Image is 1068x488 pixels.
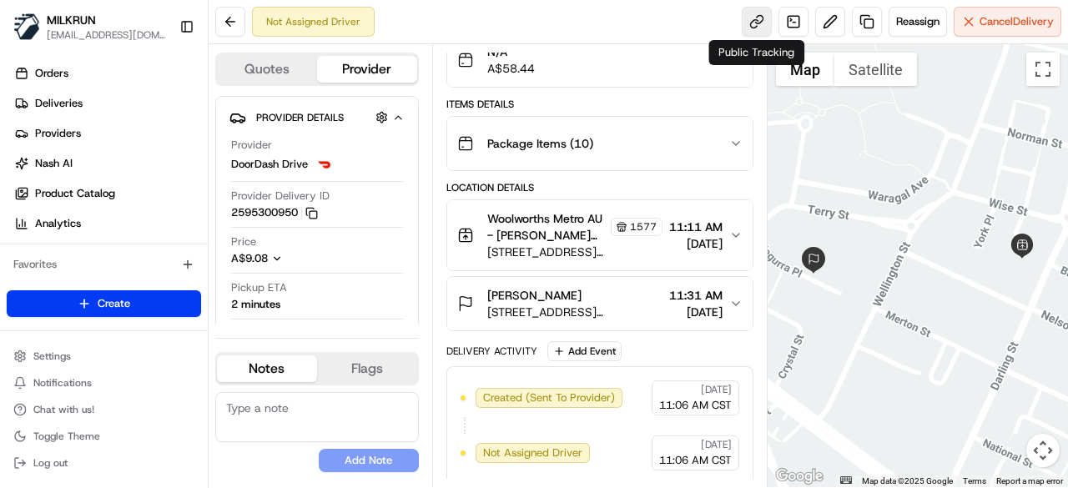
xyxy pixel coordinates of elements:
[7,210,208,237] a: Analytics
[487,210,607,244] span: Woolworths Metro AU - [PERSON_NAME] Store Manager
[33,376,92,390] span: Notifications
[33,350,71,363] span: Settings
[701,438,732,451] span: [DATE]
[669,235,723,252] span: [DATE]
[47,12,96,28] button: MILKRUN
[7,90,208,117] a: Deliveries
[659,453,732,468] span: 11:06 AM CST
[630,220,657,234] span: 1577
[772,465,827,487] img: Google
[659,398,732,413] span: 11:06 AM CST
[954,7,1061,37] button: CancelDelivery
[33,456,68,470] span: Log out
[231,297,280,312] div: 2 minutes
[487,135,593,152] span: Package Items ( 10 )
[317,355,417,382] button: Flags
[889,7,947,37] button: Reassign
[13,13,40,40] img: MILKRUN
[669,287,723,304] span: 11:31 AM
[7,60,208,87] a: Orders
[834,53,917,86] button: Show satellite imagery
[862,476,953,485] span: Map data ©2025 Google
[1026,434,1060,467] button: Map camera controls
[317,56,417,83] button: Provider
[231,189,330,204] span: Provider Delivery ID
[231,138,272,153] span: Provider
[7,371,201,395] button: Notifications
[217,355,317,382] button: Notes
[256,111,344,124] span: Provider Details
[840,476,852,484] button: Keyboard shortcuts
[7,120,208,147] a: Providers
[35,126,81,141] span: Providers
[98,296,130,311] span: Create
[701,383,732,396] span: [DATE]
[217,56,317,83] button: Quotes
[446,181,753,194] div: Location Details
[33,403,94,416] span: Chat with us!
[7,150,208,177] a: Nash AI
[487,244,662,260] span: [STREET_ADDRESS][PERSON_NAME]
[33,430,100,443] span: Toggle Theme
[7,251,201,278] div: Favorites
[47,28,166,42] button: [EMAIL_ADDRESS][DOMAIN_NAME]
[447,277,753,330] button: [PERSON_NAME][STREET_ADDRESS][PERSON_NAME]11:31 AM[DATE]
[447,117,753,170] button: Package Items (10)
[1026,53,1060,86] button: Toggle fullscreen view
[996,476,1063,485] a: Report a map error
[7,290,201,317] button: Create
[487,304,662,320] span: [STREET_ADDRESS][PERSON_NAME]
[231,251,268,265] span: A$9.08
[963,476,986,485] a: Terms (opens in new tab)
[708,40,804,65] div: Public Tracking
[483,445,582,460] span: Not Assigned Driver
[487,287,582,304] span: [PERSON_NAME]
[35,186,115,201] span: Product Catalog
[776,53,834,86] button: Show street map
[980,14,1054,29] span: Cancel Delivery
[896,14,940,29] span: Reassign
[7,398,201,421] button: Chat with us!
[229,103,405,131] button: Provider Details
[35,66,68,81] span: Orders
[35,96,83,111] span: Deliveries
[7,7,173,47] button: MILKRUNMILKRUN[EMAIL_ADDRESS][DOMAIN_NAME]
[447,33,753,87] button: N/AA$58.44
[483,390,615,405] span: Created (Sent To Provider)
[547,341,622,361] button: Add Event
[447,200,753,270] button: Woolworths Metro AU - [PERSON_NAME] Store Manager1577[STREET_ADDRESS][PERSON_NAME]11:11 AM[DATE]
[35,156,73,171] span: Nash AI
[7,425,201,448] button: Toggle Theme
[7,180,208,207] a: Product Catalog
[669,304,723,320] span: [DATE]
[446,345,537,358] div: Delivery Activity
[231,280,287,295] span: Pickup ETA
[231,251,378,266] button: A$9.08
[35,216,81,231] span: Analytics
[669,219,723,235] span: 11:11 AM
[315,154,335,174] img: doordash_logo_v2.png
[7,451,201,475] button: Log out
[487,60,535,77] span: A$58.44
[7,345,201,368] button: Settings
[231,205,318,220] button: 2595300950
[231,234,256,249] span: Price
[772,465,827,487] a: Open this area in Google Maps (opens a new window)
[446,98,753,111] div: Items Details
[231,157,308,172] span: DoorDash Drive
